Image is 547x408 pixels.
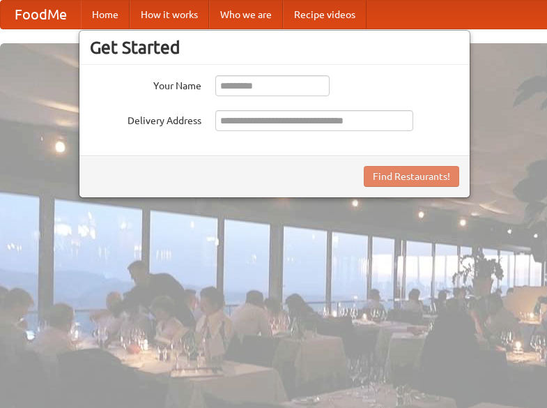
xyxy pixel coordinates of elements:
[90,110,201,128] label: Delivery Address
[209,1,283,29] a: Who we are
[364,166,459,187] button: Find Restaurants!
[90,75,201,93] label: Your Name
[90,37,459,58] h3: Get Started
[81,1,130,29] a: Home
[283,1,367,29] a: Recipe videos
[1,1,81,29] a: FoodMe
[130,1,209,29] a: How it works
